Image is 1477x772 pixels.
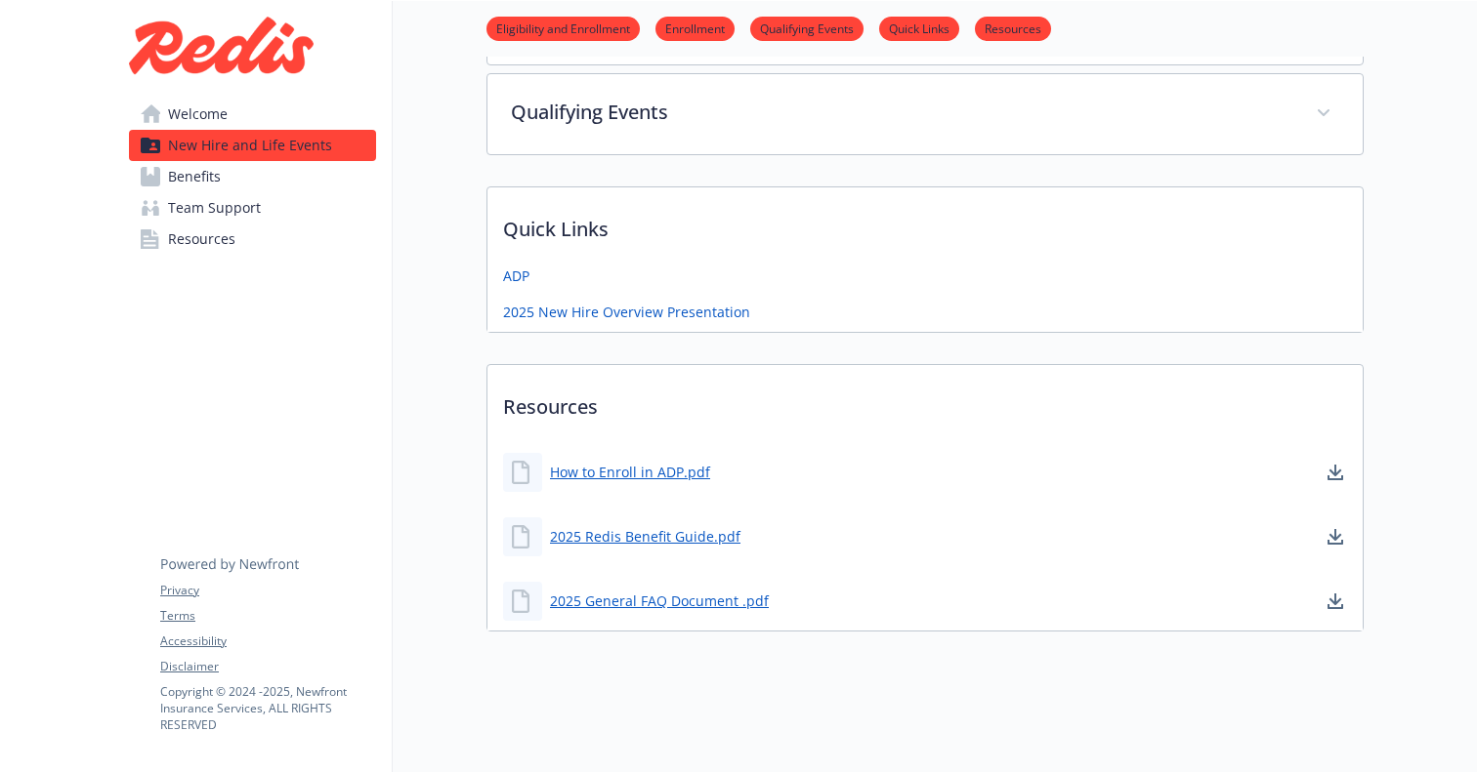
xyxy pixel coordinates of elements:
[160,607,375,625] a: Terms
[129,130,376,161] a: New Hire and Life Events
[550,526,740,547] a: 2025 Redis Benefit Guide.pdf
[879,19,959,37] a: Quick Links
[160,658,375,675] a: Disclaimer
[511,98,1292,127] p: Qualifying Events
[129,223,376,255] a: Resources
[168,99,228,130] span: Welcome
[129,99,376,130] a: Welcome
[1324,589,1347,613] a: download document
[168,161,221,192] span: Benefits
[487,365,1363,437] p: Resources
[487,74,1363,154] div: Qualifying Events
[168,192,261,223] span: Team Support
[129,192,376,223] a: Team Support
[975,19,1051,37] a: Resources
[503,265,529,286] a: ADP
[1324,525,1347,549] a: download document
[550,462,710,482] a: How to Enroll in ADP.pdf
[486,19,640,37] a: Eligibility and Enrollment
[655,19,735,37] a: Enrollment
[160,632,375,650] a: Accessibility
[160,582,375,599] a: Privacy
[503,302,750,322] a: 2025 New Hire Overview Presentation
[1324,461,1347,484] a: download document
[750,19,864,37] a: Qualifying Events
[487,187,1363,260] p: Quick Links
[168,223,235,255] span: Resources
[129,161,376,192] a: Benefits
[160,683,375,733] p: Copyright © 2024 - 2025 , Newfront Insurance Services, ALL RIGHTS RESERVED
[550,590,769,611] a: 2025 General FAQ Document .pdf
[168,130,332,161] span: New Hire and Life Events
